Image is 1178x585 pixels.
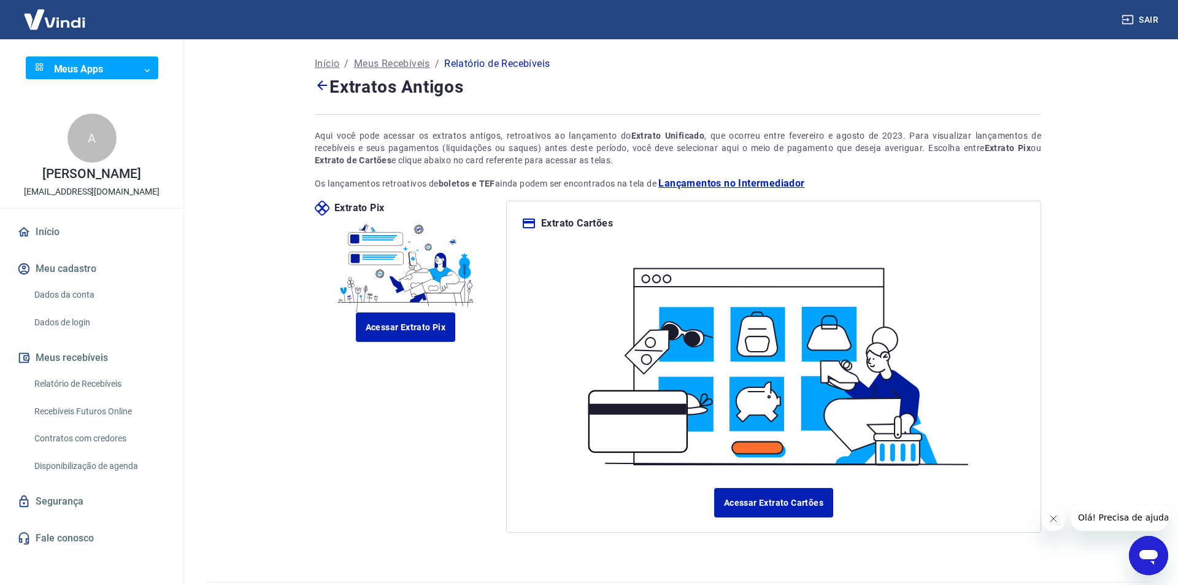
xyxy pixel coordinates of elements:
p: / [344,56,348,71]
button: Sair [1119,9,1163,31]
span: Olá! Precisa de ajuda? [7,9,103,18]
img: ilustrapix.38d2ed8fdf785898d64e9b5bf3a9451d.svg [333,215,479,312]
img: Vindi [15,1,94,38]
strong: boletos e TEF [439,179,495,188]
strong: Extrato de Cartões [315,155,391,165]
button: Meus recebíveis [15,344,169,371]
div: A [67,114,117,163]
p: [PERSON_NAME] [42,168,141,180]
iframe: Fechar mensagem [1041,506,1066,531]
img: ilustracard.1447bf24807628a904eb562bb34ea6f9.svg [572,246,976,473]
a: Contratos com credores [29,426,169,451]
button: Meu cadastro [15,255,169,282]
strong: Extrato Pix [985,143,1031,153]
a: Disponibilização de agenda [29,454,169,479]
a: Acessar Extrato Pix [356,312,456,342]
p: Extrato Cartões [541,216,613,231]
a: Recebíveis Futuros Online [29,399,169,424]
p: / [435,56,439,71]
a: Acessar Extrato Cartões [714,488,833,517]
a: Dados da conta [29,282,169,308]
a: Início [315,56,339,71]
p: Relatório de Recebíveis [444,56,550,71]
a: Lançamentos no Intermediador [658,176,804,191]
p: Os lançamentos retroativos de ainda podem ser encontrados na tela de [315,176,1041,191]
p: [EMAIL_ADDRESS][DOMAIN_NAME] [24,185,160,198]
a: Fale conosco [15,525,169,552]
div: Aqui você pode acessar os extratos antigos, retroativos ao lançamento do , que ocorreu entre feve... [315,130,1041,166]
a: Início [15,219,169,246]
iframe: Mensagem da empresa [1071,504,1168,531]
iframe: Botão para abrir a janela de mensagens [1129,536,1168,575]
a: Meus Recebíveis [354,56,430,71]
h4: Extratos Antigos [315,74,1041,99]
p: Extrato Pix [334,201,384,215]
a: Relatório de Recebíveis [29,371,169,397]
strong: Extrato Unificado [631,131,705,141]
a: Segurança [15,488,169,515]
a: Dados de login [29,310,169,335]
